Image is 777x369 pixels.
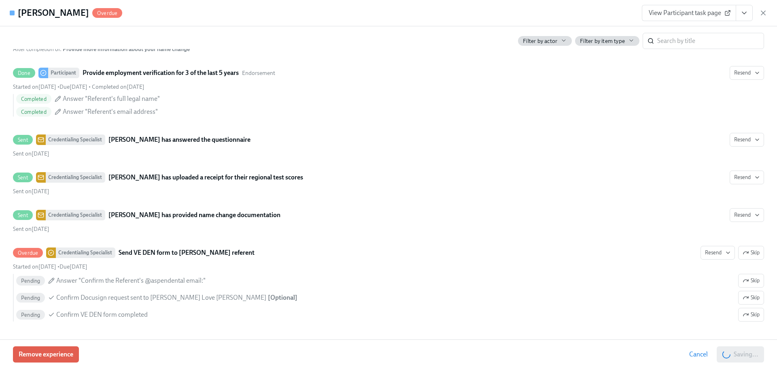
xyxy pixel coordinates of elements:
[730,171,764,184] button: SentCredentialing Specialist[PERSON_NAME] has uploaded a receipt for their regional test scoresSe...
[268,293,297,302] div: [ Optional ]
[56,310,148,319] span: Confirm VE DEN form completed
[705,249,730,257] span: Resend
[518,36,572,46] button: Filter by actor
[743,277,760,285] span: Skip
[46,210,105,220] div: Credentialing Specialist
[92,83,144,90] span: Monday, June 16th 2025, 2:01 pm
[13,250,43,256] span: Overdue
[242,69,275,77] span: This task uses the "Endorsement" audience
[16,312,45,318] span: Pending
[13,346,79,363] button: Remove experience
[575,36,639,46] button: Filter by item type
[684,346,713,363] button: Cancel
[13,263,87,271] div: •
[642,5,736,21] a: View Participant task page
[730,66,764,80] button: DoneParticipantProvide employment verification for 3 of the last 5 yearsEndorsementStarted on[DAT...
[730,133,764,147] button: SentCredentialing Specialist[PERSON_NAME] has answered the questionnaireSent on[DATE]
[48,68,79,78] div: Participant
[13,150,49,157] span: Monday, January 6th 2025, 11:44 am
[16,278,45,284] span: Pending
[92,10,122,16] span: Overdue
[16,96,51,102] span: Completed
[743,311,760,319] span: Skip
[738,246,764,260] button: OverdueCredentialing SpecialistSend VE DEN form to [PERSON_NAME] referentResendStarted on[DATE] •...
[730,208,764,222] button: SentCredentialing Specialist[PERSON_NAME] has provided name change documentationSent on[DATE]
[13,226,49,232] span: Monday, January 6th 2025, 1:15 pm
[46,134,105,145] div: Credentialing Specialist
[16,109,51,115] span: Completed
[13,83,56,90] span: Monday, January 6th 2025, 11:44 am
[46,172,105,183] div: Credentialing Specialist
[56,293,266,302] span: Confirm Docusign request sent to [PERSON_NAME] Love [PERSON_NAME]
[108,135,251,145] strong: [PERSON_NAME] has answered the questionnaire
[13,212,33,218] span: Sent
[736,5,753,21] button: View task page
[83,68,239,78] strong: Provide employment verification for 3 of the last 5 years
[657,33,764,49] input: Search by title
[734,69,760,77] span: Resend
[19,350,73,358] span: Remove experience
[701,246,735,260] button: OverdueCredentialing SpecialistSend VE DEN form to [PERSON_NAME] referentSkipStarted on[DATE] •Du...
[63,107,158,116] span: Answer "Referent's email address"
[108,210,280,220] strong: [PERSON_NAME] has provided name change documentation
[689,350,708,358] span: Cancel
[56,276,206,285] span: Answer "Confirm the Referent's @aspendental email:"
[743,249,760,257] span: Skip
[13,263,56,270] span: Monday, June 16th 2025, 2:01 pm
[13,83,144,91] div: • •
[59,263,87,270] span: Sunday, January 26th 2025, 10:00 am
[13,70,35,76] span: Done
[13,188,49,195] span: Monday, January 6th 2025, 12:36 pm
[59,83,87,90] span: Saturday, January 11th 2025, 10:00 am
[108,173,303,182] strong: [PERSON_NAME] has uploaded a receipt for their regional test scores
[13,45,190,53] div: After completion of :
[580,37,625,45] span: Filter by item type
[738,274,764,288] button: OverdueCredentialing SpecialistSend VE DEN form to [PERSON_NAME] referentResendSkipStarted on[DAT...
[743,294,760,302] span: Skip
[63,94,160,103] span: Answer "Referent's full legal name"
[734,211,760,219] span: Resend
[119,248,255,258] strong: Send VE DEN form to [PERSON_NAME] referent
[523,37,557,45] span: Filter by actor
[56,247,115,258] div: Credentialing Specialist
[13,175,33,181] span: Sent
[16,295,45,301] span: Pending
[738,291,764,305] button: OverdueCredentialing SpecialistSend VE DEN form to [PERSON_NAME] referentResendSkipStarted on[DAT...
[18,7,89,19] h4: [PERSON_NAME]
[738,308,764,322] button: OverdueCredentialing SpecialistSend VE DEN form to [PERSON_NAME] referentResendSkipStarted on[DAT...
[734,136,760,144] span: Resend
[649,9,729,17] span: View Participant task page
[13,137,33,143] span: Sent
[63,46,190,53] strong: Provide more information about your name change
[734,173,760,181] span: Resend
